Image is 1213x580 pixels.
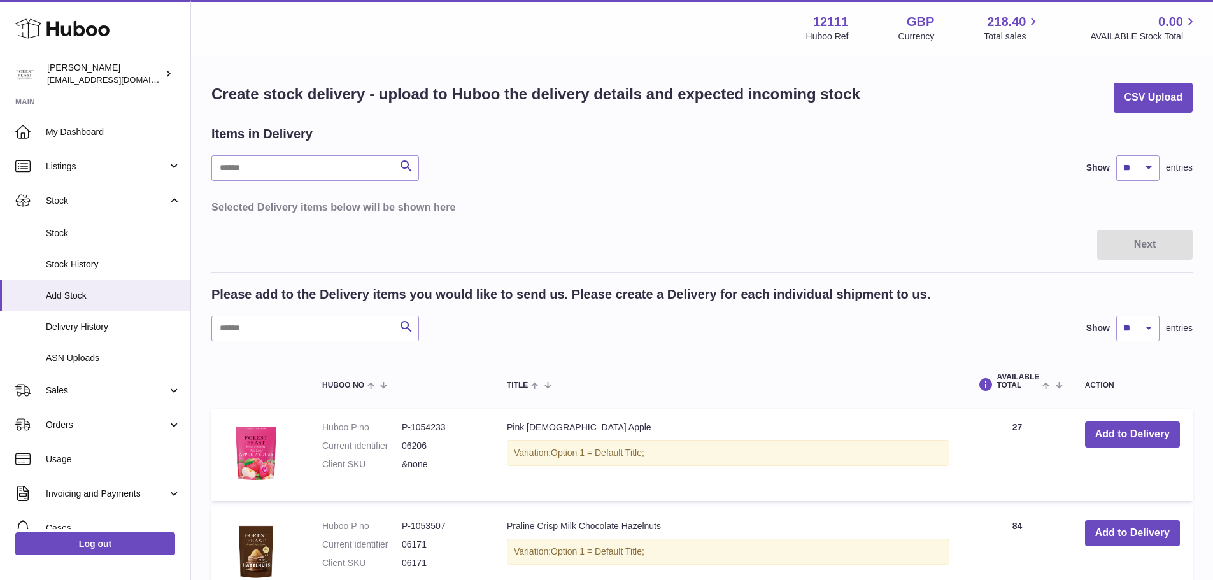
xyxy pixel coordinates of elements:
dd: P-1053507 [402,520,481,532]
dt: Huboo P no [322,421,402,434]
h1: Create stock delivery - upload to Huboo the delivery details and expected incoming stock [211,84,860,104]
a: Log out [15,532,175,555]
span: My Dashboard [46,126,181,138]
img: Pink Lady Apple [224,421,288,485]
h3: Selected Delivery items below will be shown here [211,200,1193,214]
button: Add to Delivery [1085,421,1180,448]
span: Add Stock [46,290,181,302]
span: Listings [46,160,167,173]
span: Option 1 = Default Title; [551,448,644,458]
span: Option 1 = Default Title; [551,546,644,556]
span: entries [1166,162,1193,174]
dd: 06206 [402,440,481,452]
strong: 12111 [813,13,849,31]
dd: &none [402,458,481,470]
dt: Current identifier [322,539,402,551]
strong: GBP [907,13,934,31]
span: entries [1166,322,1193,334]
div: Currency [898,31,935,43]
span: Cases [46,522,181,534]
span: Stock [46,227,181,239]
span: Orders [46,419,167,431]
dt: Current identifier [322,440,402,452]
td: 27 [962,409,1072,501]
span: Usage [46,453,181,465]
button: Add to Delivery [1085,520,1180,546]
h2: Please add to the Delivery items you would like to send us. Please create a Delivery for each ind... [211,286,930,303]
div: Variation: [507,440,949,466]
dt: Client SKU [322,458,402,470]
div: Huboo Ref [806,31,849,43]
a: 218.40 Total sales [984,13,1040,43]
h2: Items in Delivery [211,125,313,143]
div: [PERSON_NAME] [47,62,162,86]
span: ASN Uploads [46,352,181,364]
span: Sales [46,385,167,397]
div: Variation: [507,539,949,565]
span: AVAILABLE Total [997,373,1039,390]
dt: Client SKU [322,557,402,569]
span: Stock [46,195,167,207]
span: Total sales [984,31,1040,43]
span: Stock History [46,258,181,271]
td: Pink [DEMOGRAPHIC_DATA] Apple [494,409,962,501]
a: 0.00 AVAILABLE Stock Total [1090,13,1198,43]
span: AVAILABLE Stock Total [1090,31,1198,43]
span: [EMAIL_ADDRESS][DOMAIN_NAME] [47,74,187,85]
span: Invoicing and Payments [46,488,167,500]
label: Show [1086,162,1110,174]
dt: Huboo P no [322,520,402,532]
span: Title [507,381,528,390]
dd: 06171 [402,539,481,551]
dd: P-1054233 [402,421,481,434]
img: internalAdmin-12111@internal.huboo.com [15,64,34,83]
span: 0.00 [1158,13,1183,31]
span: 218.40 [987,13,1026,31]
button: CSV Upload [1114,83,1193,113]
dd: 06171 [402,557,481,569]
div: Action [1085,381,1180,390]
span: Delivery History [46,321,181,333]
label: Show [1086,322,1110,334]
span: Huboo no [322,381,364,390]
